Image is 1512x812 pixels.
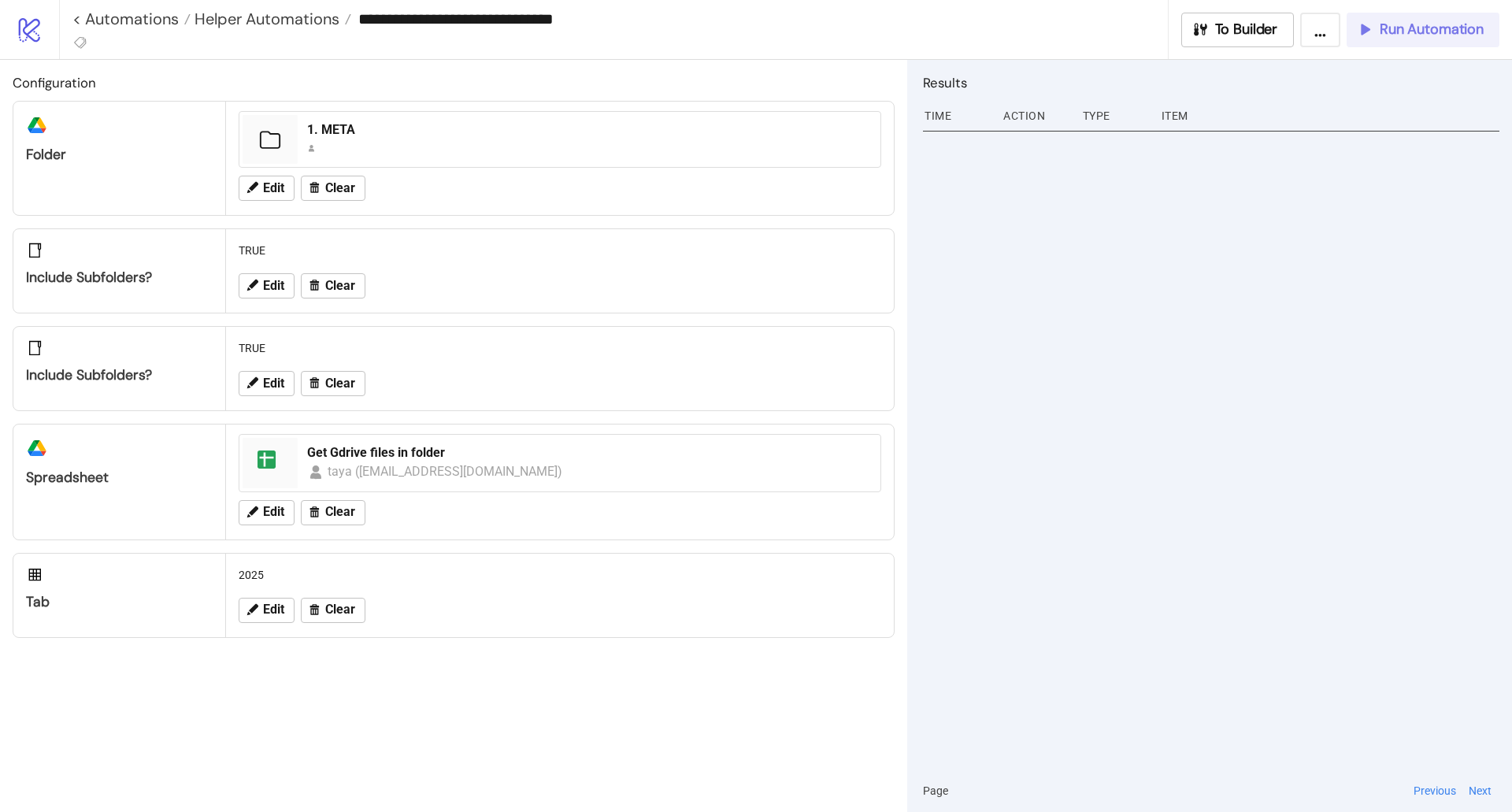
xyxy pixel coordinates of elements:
span: Run Automation [1380,20,1484,39]
button: Edit [239,176,295,201]
div: Spreadsheet [26,469,213,487]
button: Clear [301,598,365,623]
span: Clear [325,376,355,391]
h2: Results [923,72,1499,93]
div: Action [1002,101,1069,131]
button: Clear [301,500,365,525]
button: Edit [239,273,295,298]
a: < Automations [72,11,191,27]
button: Run Automation [1347,13,1499,47]
div: Time [923,101,991,131]
span: Clear [325,505,355,519]
button: Edit [239,598,295,623]
div: Include subfolders? [26,269,213,287]
div: Include subfolders? [26,366,213,384]
button: Clear [301,371,365,396]
div: TRUE [232,235,888,265]
button: Clear [301,176,365,201]
span: To Builder [1215,20,1278,39]
div: Tab [26,593,213,611]
span: Edit [263,376,284,391]
span: Page [923,782,948,799]
div: Get Gdrive files in folder [307,444,871,462]
button: Edit [239,371,295,396]
div: taya ([EMAIL_ADDRESS][DOMAIN_NAME]) [328,462,564,481]
button: Previous [1409,782,1461,799]
button: ... [1300,13,1340,47]
button: Next [1464,782,1496,799]
div: TRUE [232,333,888,363]
span: Edit [263,505,284,519]
div: 1. META [307,121,871,139]
div: Type [1081,101,1149,131]
span: Edit [263,279,284,293]
span: Edit [263,603,284,617]
div: 2025 [232,560,888,590]
div: Folder [26,146,213,164]
span: Clear [325,279,355,293]
span: Clear [325,603,355,617]
button: Edit [239,500,295,525]
div: Item [1160,101,1499,131]
h2: Configuration [13,72,895,93]
span: Clear [325,181,355,195]
button: Clear [301,273,365,298]
span: Helper Automations [191,9,339,29]
span: Edit [263,181,284,195]
button: To Builder [1181,13,1295,47]
a: Helper Automations [191,11,351,27]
